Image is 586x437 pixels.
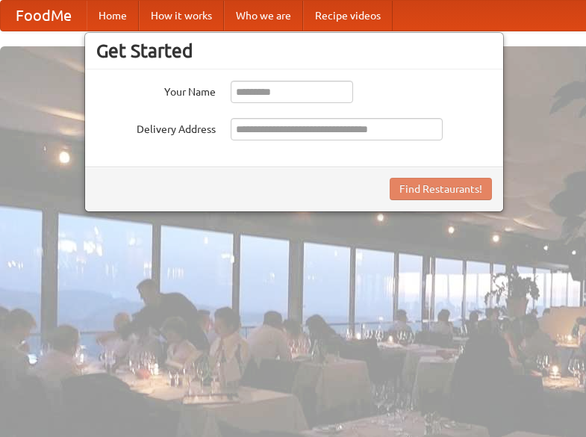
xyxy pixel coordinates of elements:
[139,1,224,31] a: How it works
[224,1,303,31] a: Who we are
[96,40,492,62] h3: Get Started
[96,118,216,137] label: Delivery Address
[390,178,492,200] button: Find Restaurants!
[96,81,216,99] label: Your Name
[87,1,139,31] a: Home
[303,1,393,31] a: Recipe videos
[1,1,87,31] a: FoodMe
